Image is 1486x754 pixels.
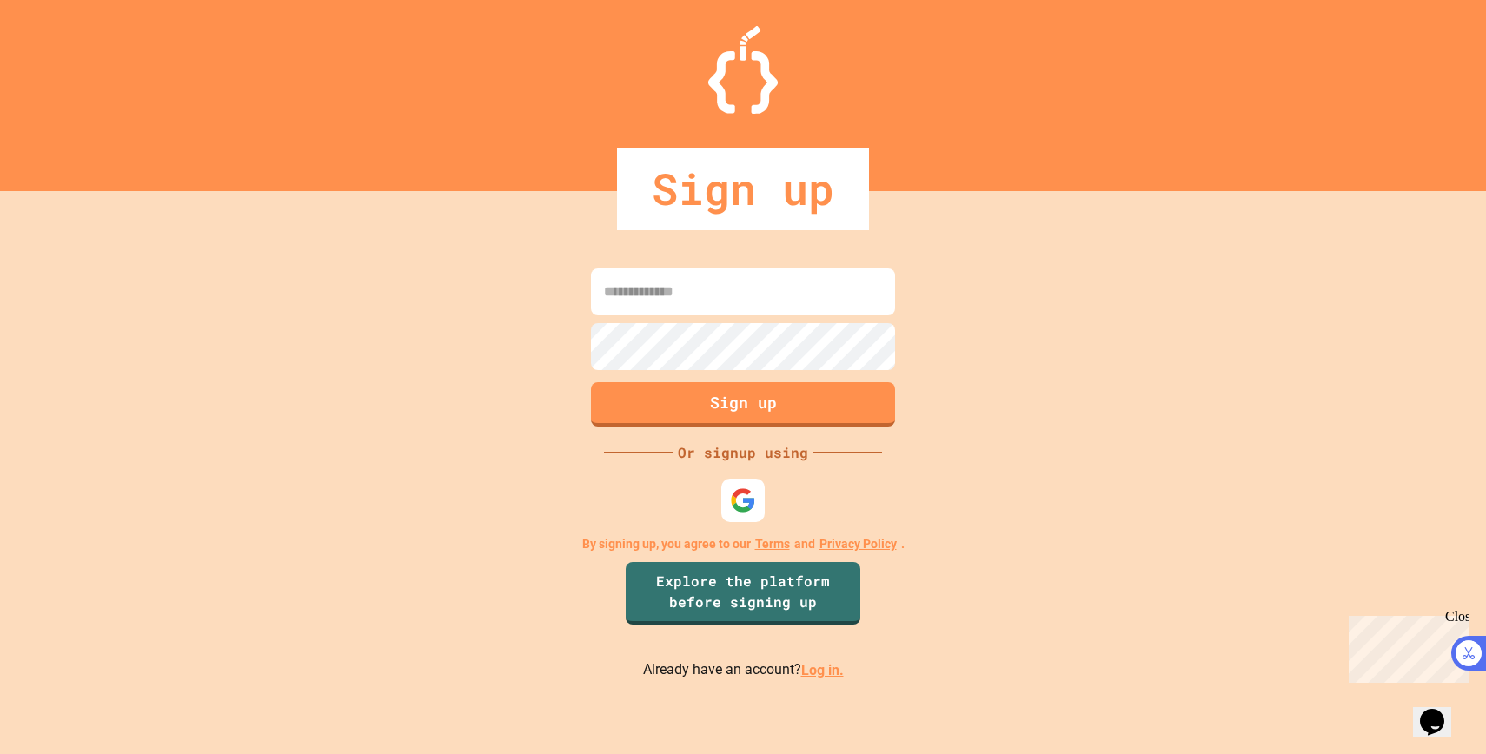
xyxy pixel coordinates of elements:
[1342,609,1469,683] iframe: chat widget
[819,535,897,553] a: Privacy Policy
[7,7,120,110] div: Chat with us now!Close
[708,26,778,114] img: Logo.svg
[626,562,860,625] a: Explore the platform before signing up
[673,442,813,463] div: Or signup using
[1413,685,1469,737] iframe: chat widget
[801,662,844,678] a: Log in.
[582,535,905,553] p: By signing up, you agree to our and .
[617,148,869,230] div: Sign up
[591,382,895,427] button: Sign up
[643,659,844,681] p: Already have an account?
[755,535,790,553] a: Terms
[730,487,756,513] img: google-icon.svg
